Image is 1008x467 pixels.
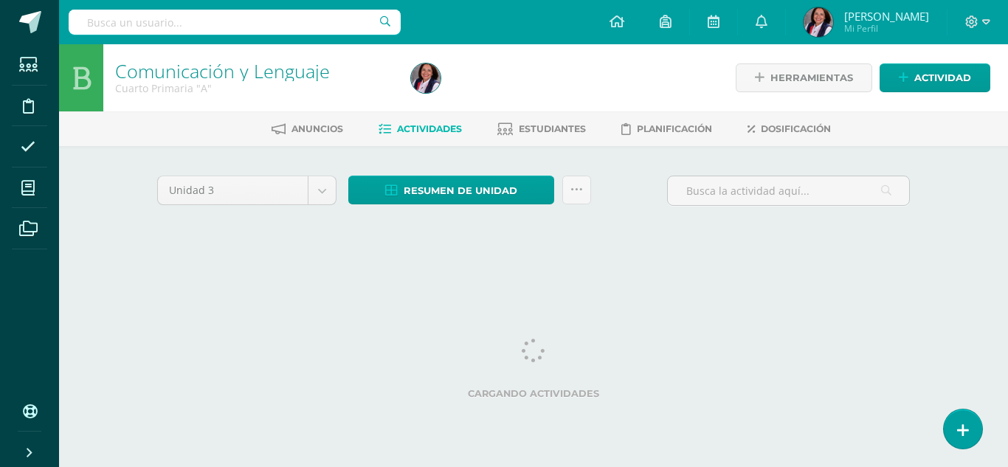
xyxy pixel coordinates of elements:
span: Anuncios [291,123,343,134]
span: Mi Perfil [844,22,929,35]
label: Cargando actividades [157,388,910,399]
a: Estudiantes [497,117,586,141]
a: Comunicación y Lenguaje [115,58,330,83]
a: Anuncios [272,117,343,141]
a: Herramientas [736,63,872,92]
span: Herramientas [770,64,853,91]
a: Actividad [880,63,990,92]
img: f462a79cdc2247d5a0d3055b91035c57.png [804,7,833,37]
span: Estudiantes [519,123,586,134]
a: Actividades [379,117,462,141]
img: f462a79cdc2247d5a0d3055b91035c57.png [411,63,441,93]
a: Unidad 3 [158,176,336,204]
a: Dosificación [748,117,831,141]
span: Dosificación [761,123,831,134]
input: Busca la actividad aquí... [668,176,909,205]
input: Busca un usuario... [69,10,401,35]
a: Resumen de unidad [348,176,554,204]
span: Unidad 3 [169,176,297,204]
h1: Comunicación y Lenguaje [115,60,393,81]
div: Cuarto Primaria 'A' [115,81,393,95]
span: [PERSON_NAME] [844,9,929,24]
span: Resumen de unidad [404,177,517,204]
span: Actividad [914,64,971,91]
span: Planificación [637,123,712,134]
a: Planificación [621,117,712,141]
span: Actividades [397,123,462,134]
